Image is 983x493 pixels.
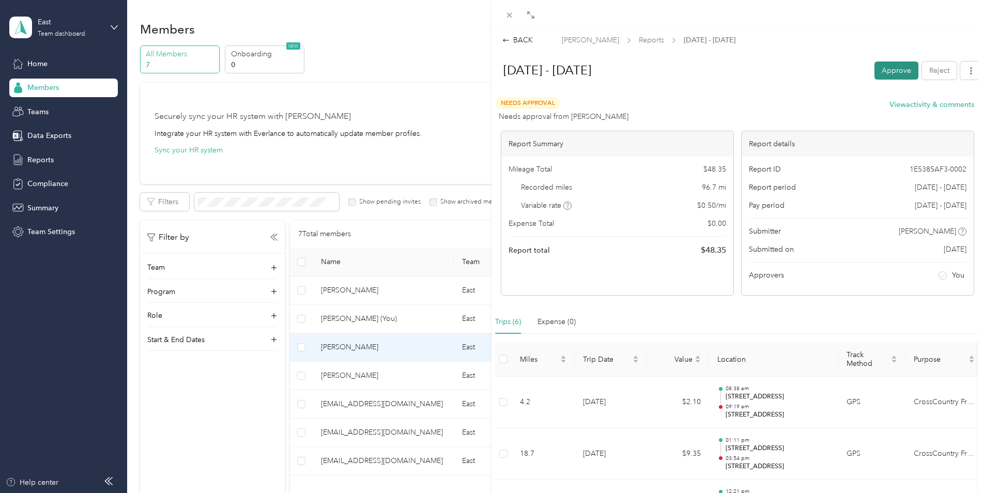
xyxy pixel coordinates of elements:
[910,164,966,175] span: 1E5385AF3-0002
[726,403,830,410] p: 09:19 am
[915,200,966,211] span: [DATE] - [DATE]
[647,377,709,428] td: $2.10
[749,244,794,255] span: Submitted on
[701,244,726,256] span: $ 48.35
[697,200,726,211] span: $ 0.50 / mi
[709,342,838,377] th: Location
[749,270,784,281] span: Approvers
[509,218,554,229] span: Expense Total
[495,316,521,328] div: Trips (6)
[575,342,647,377] th: Trip Date
[495,97,560,109] span: Needs Approval
[639,35,664,45] span: Reports
[838,428,905,480] td: GPS
[742,131,974,157] div: Report details
[969,358,975,364] span: caret-down
[922,61,957,80] button: Reject
[695,358,701,364] span: caret-down
[684,35,735,45] span: [DATE] - [DATE]
[891,358,897,364] span: caret-down
[838,377,905,428] td: GPS
[509,245,550,256] span: Report total
[726,385,830,392] p: 08:38 am
[708,218,726,229] span: $ 0.00
[952,270,964,281] span: You
[695,354,701,360] span: caret-up
[925,435,983,493] iframe: Everlance-gr Chat Button Frame
[749,200,785,211] span: Pay period
[575,428,647,480] td: [DATE]
[891,354,897,360] span: caret-up
[726,462,830,471] p: [STREET_ADDRESS]
[914,355,966,364] span: Purpose
[520,355,558,364] span: Miles
[726,455,830,462] p: 03:54 pm
[726,392,830,402] p: [STREET_ADDRESS]
[874,61,918,80] button: Approve
[647,342,709,377] th: Value
[562,35,619,45] span: [PERSON_NAME]
[633,354,639,360] span: caret-up
[726,444,830,453] p: [STREET_ADDRESS]
[905,428,983,480] td: CrossCountry Freight Solutions
[583,355,631,364] span: Trip Date
[899,226,956,237] span: [PERSON_NAME]
[512,342,575,377] th: Miles
[647,428,709,480] td: $9.35
[512,428,575,480] td: 18.7
[915,182,966,193] span: [DATE] - [DATE]
[889,99,974,110] button: Viewactivity & comments
[749,182,796,193] span: Report period
[749,164,781,175] span: Report ID
[847,350,889,368] span: Track Method
[493,58,867,83] h1: Oct 1 - 31, 2025
[905,342,983,377] th: Purpose
[521,182,572,193] span: Recorded miles
[944,244,966,255] span: [DATE]
[575,377,647,428] td: [DATE]
[838,342,905,377] th: Track Method
[749,226,781,237] span: Submitter
[537,316,576,328] div: Expense (0)
[501,131,733,157] div: Report Summary
[969,354,975,360] span: caret-up
[655,355,693,364] span: Value
[703,164,726,175] span: $ 48.35
[726,437,830,444] p: 01:11 pm
[905,377,983,428] td: CrossCountry Freight Solutions
[633,358,639,364] span: caret-down
[512,377,575,428] td: 4.2
[521,200,572,211] span: Variable rate
[726,410,830,420] p: [STREET_ADDRESS]
[509,164,552,175] span: Mileage Total
[502,35,533,45] div: BACK
[560,354,566,360] span: caret-up
[499,111,628,122] span: Needs approval from [PERSON_NAME]
[560,358,566,364] span: caret-down
[702,182,726,193] span: 96.7 mi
